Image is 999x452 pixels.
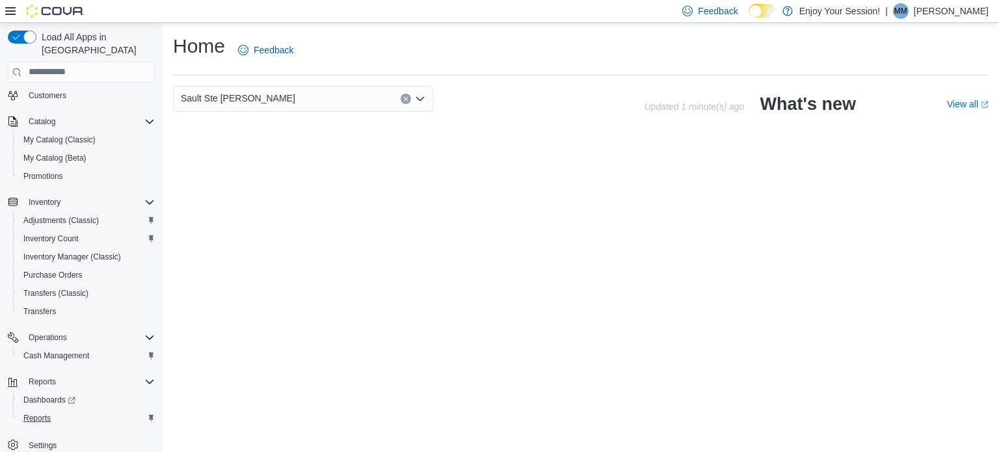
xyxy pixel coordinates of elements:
[749,4,776,18] input: Dark Mode
[914,3,989,19] p: [PERSON_NAME]
[13,302,160,321] button: Transfers
[13,248,160,266] button: Inventory Manager (Classic)
[18,392,81,408] a: Dashboards
[18,410,56,426] a: Reports
[29,116,55,127] span: Catalog
[18,267,155,283] span: Purchase Orders
[13,131,160,149] button: My Catalog (Classic)
[18,132,101,148] a: My Catalog (Classic)
[29,440,57,451] span: Settings
[18,168,155,184] span: Promotions
[23,194,66,210] button: Inventory
[23,171,63,181] span: Promotions
[23,395,75,405] span: Dashboards
[29,90,66,101] span: Customers
[23,114,155,129] span: Catalog
[26,5,85,18] img: Cova
[18,168,68,184] a: Promotions
[981,101,989,109] svg: External link
[18,213,104,228] a: Adjustments (Classic)
[18,286,155,301] span: Transfers (Classic)
[23,88,72,103] a: Customers
[18,304,155,319] span: Transfers
[23,270,83,280] span: Purchase Orders
[18,132,155,148] span: My Catalog (Classic)
[23,413,51,423] span: Reports
[23,306,56,317] span: Transfers
[13,266,160,284] button: Purchase Orders
[3,113,160,131] button: Catalog
[13,284,160,302] button: Transfers (Classic)
[401,94,411,104] button: Clear input
[13,391,160,409] a: Dashboards
[3,373,160,391] button: Reports
[3,86,160,105] button: Customers
[23,87,155,103] span: Customers
[894,3,907,19] span: MM
[233,37,299,63] a: Feedback
[18,392,155,408] span: Dashboards
[23,330,72,345] button: Operations
[18,249,155,265] span: Inventory Manager (Classic)
[181,90,295,106] span: Sault Ste [PERSON_NAME]
[29,332,67,343] span: Operations
[23,288,88,299] span: Transfers (Classic)
[23,374,61,390] button: Reports
[173,33,225,59] h1: Home
[18,150,155,166] span: My Catalog (Beta)
[13,347,160,365] button: Cash Management
[18,410,155,426] span: Reports
[18,213,155,228] span: Adjustments (Classic)
[18,304,61,319] a: Transfers
[18,348,155,364] span: Cash Management
[13,211,160,230] button: Adjustments (Classic)
[13,149,160,167] button: My Catalog (Beta)
[885,3,888,19] p: |
[23,233,79,244] span: Inventory Count
[760,94,856,114] h2: What's new
[18,348,94,364] a: Cash Management
[947,99,989,109] a: View allExternal link
[18,286,94,301] a: Transfers (Classic)
[23,153,87,163] span: My Catalog (Beta)
[18,231,84,246] a: Inventory Count
[23,194,155,210] span: Inventory
[254,44,293,57] span: Feedback
[18,150,92,166] a: My Catalog (Beta)
[13,409,160,427] button: Reports
[23,135,96,145] span: My Catalog (Classic)
[23,374,155,390] span: Reports
[23,252,121,262] span: Inventory Manager (Classic)
[13,230,160,248] button: Inventory Count
[18,231,155,246] span: Inventory Count
[18,249,126,265] a: Inventory Manager (Classic)
[3,193,160,211] button: Inventory
[799,3,881,19] p: Enjoy Your Session!
[3,328,160,347] button: Operations
[13,167,160,185] button: Promotions
[23,215,99,226] span: Adjustments (Classic)
[29,377,56,387] span: Reports
[18,267,88,283] a: Purchase Orders
[893,3,909,19] div: Meghan Monk
[23,351,89,361] span: Cash Management
[644,101,744,112] p: Updated 1 minute(s) ago
[29,197,60,207] span: Inventory
[23,330,155,345] span: Operations
[36,31,155,57] span: Load All Apps in [GEOGRAPHIC_DATA]
[415,94,425,104] button: Open list of options
[698,5,738,18] span: Feedback
[23,114,60,129] button: Catalog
